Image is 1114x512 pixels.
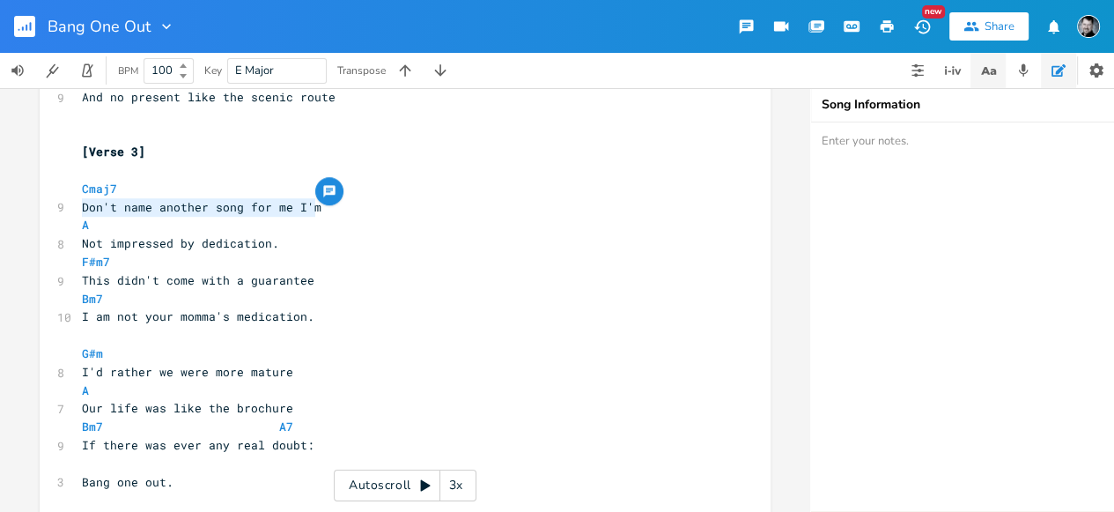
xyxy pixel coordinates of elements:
[82,235,279,251] span: Not impressed by dedication.
[82,308,314,324] span: I am not your momma's medication.
[334,470,476,501] div: Autoscroll
[82,217,89,233] span: A
[1077,15,1100,38] img: Timothy James
[82,199,321,215] span: Don't name another song for me I'm
[235,63,274,78] span: E Major
[440,470,472,501] div: 3x
[82,144,145,160] span: [Verse 3]
[82,364,293,380] span: I'd rather we were more mature
[118,66,138,76] div: BPM
[82,89,336,105] span: And no present like the scenic route
[949,12,1029,41] button: Share
[82,254,110,270] span: F#m7
[82,437,314,453] span: If there was ever any real doubt:
[82,272,314,288] span: This didn't come with a guarantee
[82,419,103,434] span: Bm7
[922,5,945,19] div: New
[337,65,386,76] div: Transpose
[279,419,293,434] span: A7
[82,382,89,398] span: A
[48,19,151,34] span: Bang One Out
[904,11,940,42] button: New
[985,19,1014,34] div: Share
[204,65,222,76] div: Key
[82,291,103,307] span: Bm7
[82,181,117,197] span: Cmaj7
[82,345,103,361] span: G#m
[82,474,173,490] span: Bang one out.
[82,400,293,416] span: Our life was like the brochure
